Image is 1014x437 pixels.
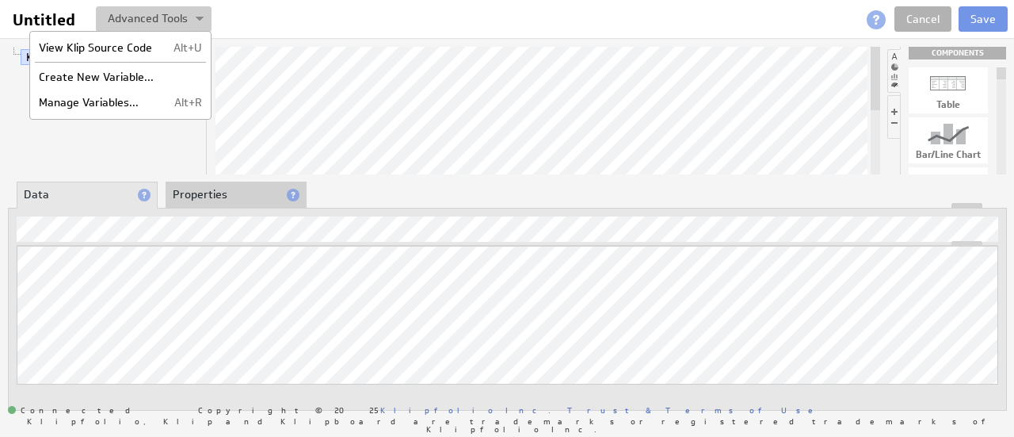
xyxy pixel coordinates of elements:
[909,150,988,159] div: Bar/Line Chart
[6,6,86,33] input: Untitled
[887,95,900,139] li: Hide or show the component controls palette
[33,35,166,60] td: View Klip Source Code
[33,64,166,90] td: Create New Variable...
[909,47,1006,59] div: Drag & drop components onto the workspace
[16,417,1006,433] span: Klipfolio, Klip and Klipboard are trademarks or registered trademarks of Klipfolio Inc.
[909,100,988,109] div: Table
[198,406,551,414] span: Copyright © 2025
[196,17,204,23] img: button-savedrop.png
[33,90,166,115] td: Manage Variables...
[17,182,158,209] li: Data
[166,90,208,115] td: Alt+R
[166,35,208,60] td: Alt+U
[8,406,139,416] span: Connected: ID: dpnc-25 Online: true
[959,6,1008,32] button: Save
[894,6,951,32] a: Cancel
[380,404,551,416] a: Klipfolio Inc.
[21,49,51,65] a: Klip
[166,182,307,209] li: Properties
[887,49,901,93] li: Hide or show the component palette
[567,404,824,416] a: Trust & Terms of Use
